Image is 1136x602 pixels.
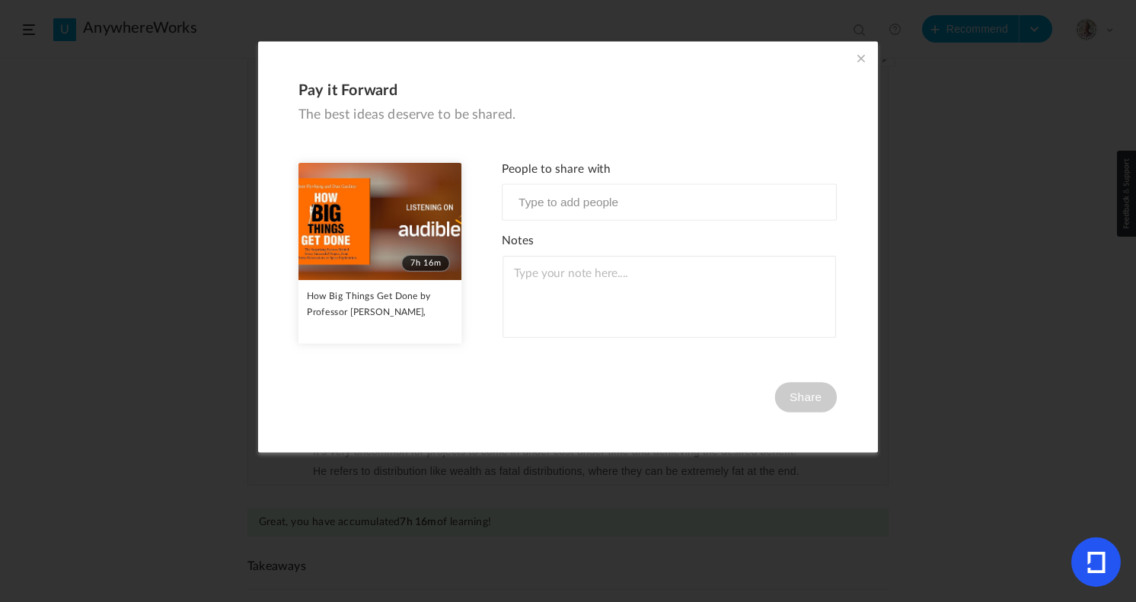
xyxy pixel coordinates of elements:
[502,234,837,249] h3: Notes
[401,255,450,272] span: 7h 16m
[502,163,837,177] h3: People to share with
[307,291,440,349] span: How Big Things Get Done by Professor [PERSON_NAME], [PERSON_NAME] - Audiobook - Audible co uk
[298,81,838,100] h2: Pay it Forward
[298,107,838,123] p: The best ideas deserve to be shared.
[512,193,671,212] input: Type to add people
[298,163,462,280] img: 4133LnEPoJL._SL10_UR1600,800_CR200,50,1200,630_CLa%7C1200,630%7C4133LnEPoJL.jpg%7C0,0,1200,630+82...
